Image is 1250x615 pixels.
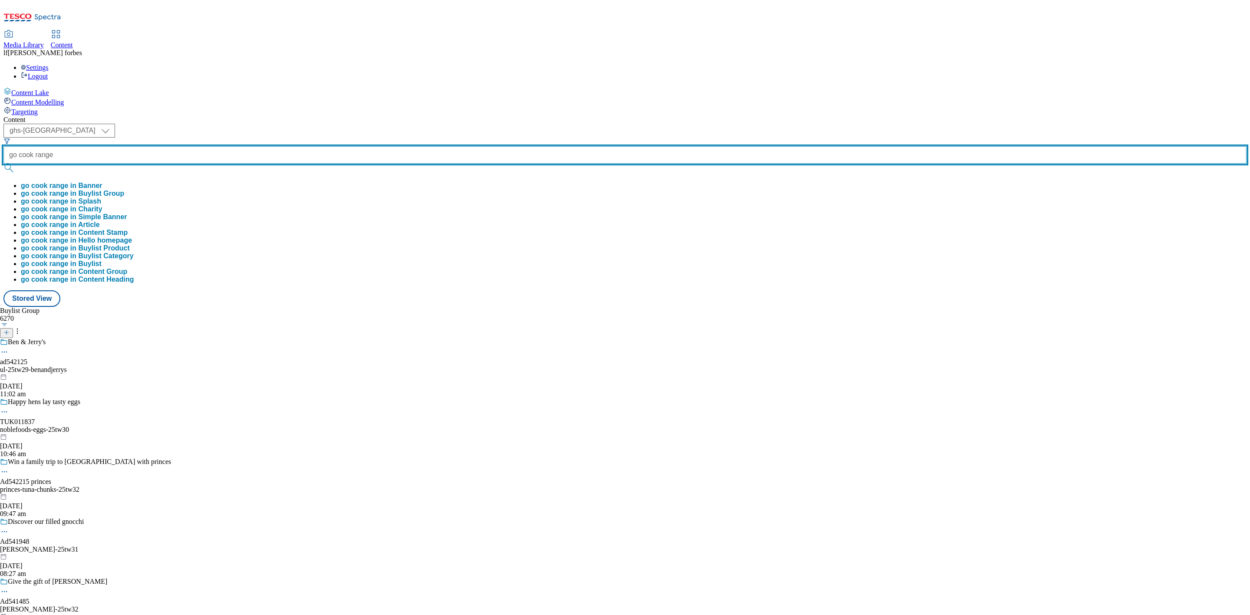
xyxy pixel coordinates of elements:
[3,290,60,307] button: Stored View
[21,64,49,71] a: Settings
[21,205,102,213] button: go cook range in Charity
[8,578,107,585] div: Give the gift of [PERSON_NAME]
[3,146,1247,164] input: Search
[51,31,73,49] a: Content
[21,260,102,268] button: go cook range in Buylist
[21,197,101,205] button: go cook range in Splash
[78,244,129,252] span: Buylist Product
[21,205,102,213] div: go cook range in
[21,221,100,229] div: go cook range in
[21,260,102,268] div: go cook range in
[78,221,100,228] span: Article
[78,252,133,260] span: Buylist Category
[3,116,1247,124] div: Content
[21,182,102,190] button: go cook range in Banner
[78,260,101,267] span: Buylist
[11,108,38,115] span: Targeting
[8,458,171,466] div: Win a family trip to [GEOGRAPHIC_DATA] with princes
[21,221,100,229] button: go cook range in Article
[8,338,46,346] div: Ben & Jerry's
[21,252,134,260] div: go cook range in
[11,99,64,106] span: Content Modelling
[11,89,49,96] span: Content Lake
[51,41,73,49] span: Content
[3,87,1247,97] a: Content Lake
[3,49,8,56] span: lf
[21,237,132,244] button: go cook range in Hello homepage
[21,244,130,252] button: go cook range in Buylist Product
[8,518,84,526] div: Discover our filled gnocchi
[21,244,130,252] div: go cook range in
[21,252,134,260] button: go cook range in Buylist Category
[3,138,10,145] svg: Search Filters
[21,72,48,80] a: Logout
[21,229,128,237] button: go cook range in Content Stamp
[8,398,80,406] div: Happy hens lay tasty eggs
[78,205,102,213] span: Charity
[3,41,44,49] span: Media Library
[3,106,1247,116] a: Targeting
[3,31,44,49] a: Media Library
[3,97,1247,106] a: Content Modelling
[21,190,124,197] button: go cook range in Buylist Group
[8,49,82,56] span: [PERSON_NAME] forbes
[21,276,134,283] button: go cook range in Content Heading
[21,213,127,221] button: go cook range in Simple Banner
[21,268,127,276] button: go cook range in Content Group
